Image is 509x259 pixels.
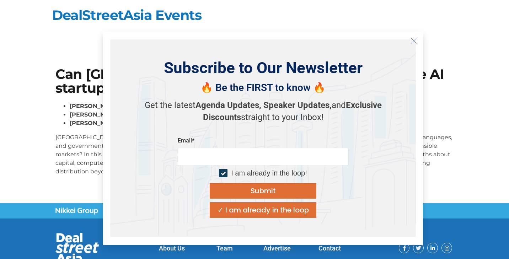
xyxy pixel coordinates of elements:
a: Advertise [263,244,291,252]
a: DealStreetAsia Events [52,7,202,23]
img: Nikkei Group [55,207,98,215]
li: , Correspondent, [70,119,454,128]
li: , Founder, [70,102,454,110]
li: , COO & Founding Team Member, [70,110,454,119]
strong: [PERSON_NAME] [70,111,120,118]
a: Contact [318,244,341,252]
strong: [PERSON_NAME] [70,120,120,126]
p: [GEOGRAPHIC_DATA] is riding an AI wave – hyperscalers are investing billions in compute, local mo... [55,133,454,176]
strong: [PERSON_NAME] [70,103,120,109]
h1: Can [GEOGRAPHIC_DATA] founders build global-grade AI startups? [55,68,454,95]
a: Team [216,244,233,252]
a: About Us [159,244,185,252]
